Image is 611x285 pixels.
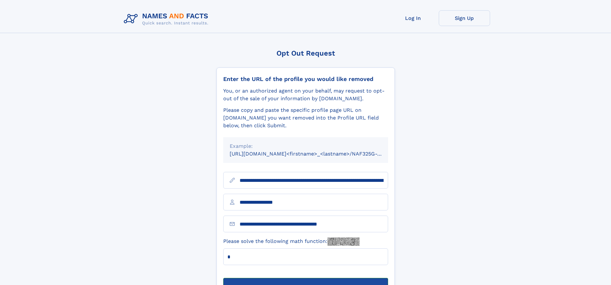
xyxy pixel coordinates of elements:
[223,76,388,83] div: Enter the URL of the profile you would like removed
[439,10,490,26] a: Sign Up
[223,106,388,129] div: Please copy and paste the specific profile page URL on [DOMAIN_NAME] you want removed into the Pr...
[230,151,400,157] small: [URL][DOMAIN_NAME]<firstname>_<lastname>/NAF325G-xxxxxxxx
[387,10,439,26] a: Log In
[230,142,382,150] div: Example:
[223,237,360,246] label: Please solve the following math function:
[216,49,395,57] div: Opt Out Request
[121,10,214,28] img: Logo Names and Facts
[223,87,388,102] div: You, or an authorized agent on your behalf, may request to opt-out of the sale of your informatio...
